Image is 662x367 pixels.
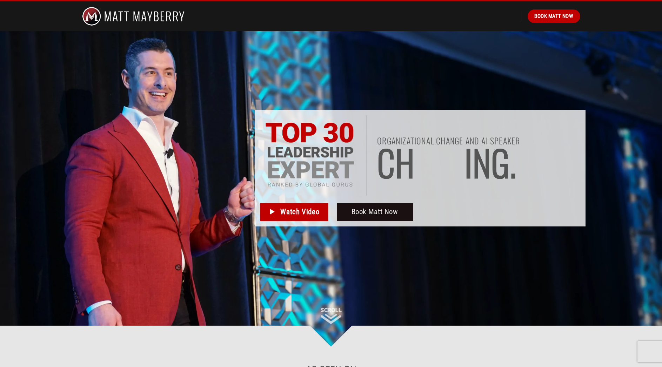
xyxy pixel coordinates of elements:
[265,122,355,189] img: Top 30 Leadership Experts
[337,203,413,221] a: Book Matt Now
[528,9,580,23] a: Book Matt Now
[82,1,185,31] img: Matt Mayberry
[352,206,398,218] span: Book Matt Now
[260,203,328,221] a: Watch Video
[280,206,319,218] span: Watch Video
[534,12,573,20] span: Book Matt Now
[321,308,342,324] img: Scroll Down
